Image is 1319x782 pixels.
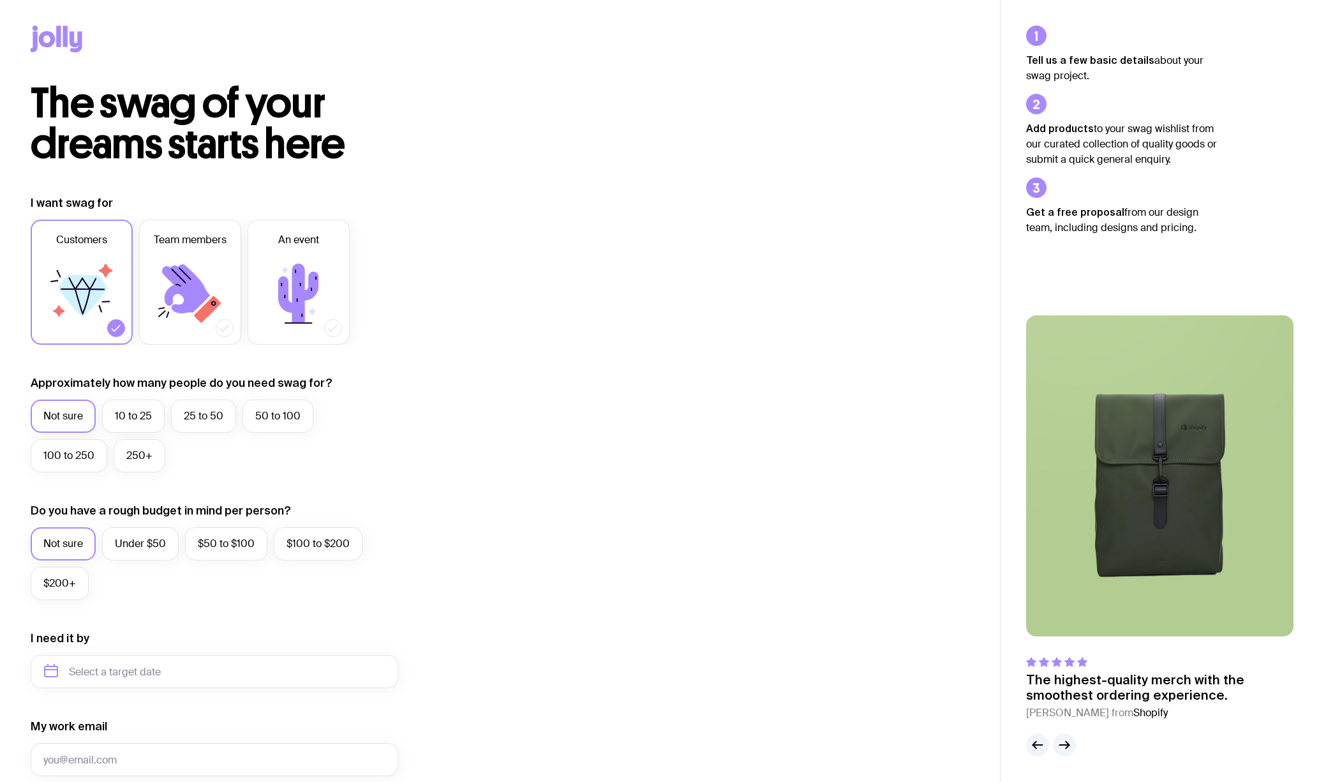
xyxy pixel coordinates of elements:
label: Not sure [31,527,96,560]
p: The highest-quality merch with the smoothest ordering experience. [1026,672,1293,703]
label: Do you have a rough budget in mind per person? [31,503,291,518]
label: 10 to 25 [102,400,165,433]
span: Customers [56,232,107,248]
span: The swag of your dreams starts here [31,78,345,169]
label: 250+ [114,439,165,472]
p: to your swag wishlist from our curated collection of quality goods or submit a quick general enqu... [1026,121,1218,167]
strong: Get a free proposal [1026,206,1124,218]
label: Not sure [31,400,96,433]
p: about your swag project. [1026,52,1218,84]
label: I want swag for [31,195,113,211]
label: I need it by [31,631,89,646]
cite: [PERSON_NAME] from [1026,705,1293,721]
label: $50 to $100 [185,527,267,560]
label: Approximately how many people do you need swag for? [31,375,332,391]
input: you@email.com [31,743,398,776]
label: 25 to 50 [171,400,236,433]
p: from our design team, including designs and pricing. [1026,204,1218,236]
input: Select a target date [31,655,398,688]
strong: Tell us a few basic details [1026,54,1154,66]
label: 100 to 250 [31,439,107,472]
label: $100 to $200 [274,527,362,560]
span: Team members [154,232,227,248]
label: My work email [31,719,107,734]
strong: Add products [1026,123,1094,134]
label: Under $50 [102,527,179,560]
label: 50 to 100 [242,400,313,433]
span: An event [278,232,319,248]
span: Shopify [1133,706,1168,719]
label: $200+ [31,567,89,600]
